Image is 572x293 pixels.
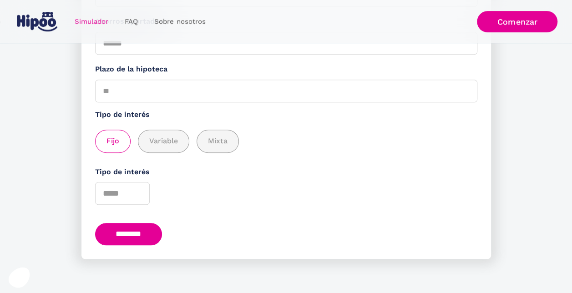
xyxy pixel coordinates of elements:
[116,13,146,30] a: FAQ
[95,130,477,153] div: add_description_here
[95,167,477,178] label: Tipo de interés
[477,11,557,32] a: Comenzar
[149,136,178,147] span: Variable
[208,136,228,147] span: Mixta
[95,64,477,75] label: Plazo de la hipoteca
[15,8,59,35] a: home
[66,13,116,30] a: Simulador
[106,136,119,147] span: Fijo
[95,109,477,121] label: Tipo de interés
[146,13,213,30] a: Sobre nosotros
